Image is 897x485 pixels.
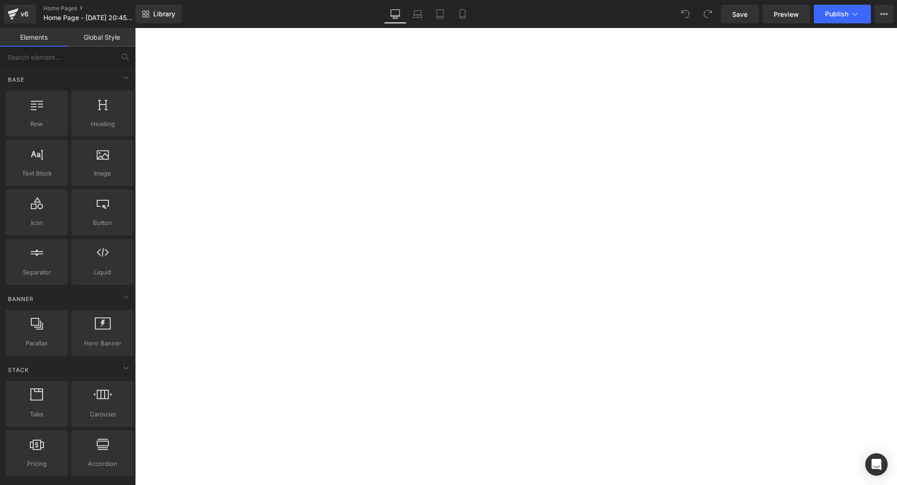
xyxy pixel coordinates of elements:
span: Preview [774,9,799,19]
span: Tabs [8,409,65,419]
a: v6 [4,5,36,23]
span: Text Block [8,169,65,178]
a: Desktop [384,5,406,23]
span: Library [153,10,175,18]
span: Heading [74,119,131,129]
a: Laptop [406,5,429,23]
span: Base [7,75,25,84]
a: Mobile [451,5,474,23]
span: Home Page - [DATE] 20:45:44 [43,14,133,21]
span: Image [74,169,131,178]
a: New Library [135,5,182,23]
span: Accordion [74,459,131,469]
div: Open Intercom Messenger [865,453,888,476]
span: Stack [7,366,30,374]
span: Publish [825,10,848,18]
button: Redo [698,5,717,23]
a: Home Pages [43,5,151,12]
span: Parallax [8,338,65,348]
span: Banner [7,295,35,303]
span: Liquid [74,267,131,277]
span: Separator [8,267,65,277]
button: Publish [814,5,871,23]
a: Tablet [429,5,451,23]
a: Preview [762,5,810,23]
a: Global Style [68,28,135,47]
button: More [875,5,893,23]
span: Carousel [74,409,131,419]
span: Row [8,119,65,129]
button: Undo [676,5,695,23]
span: Pricing [8,459,65,469]
span: Save [732,9,747,19]
span: Icon [8,218,65,228]
span: Button [74,218,131,228]
span: Hero Banner [74,338,131,348]
div: v6 [19,8,30,20]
